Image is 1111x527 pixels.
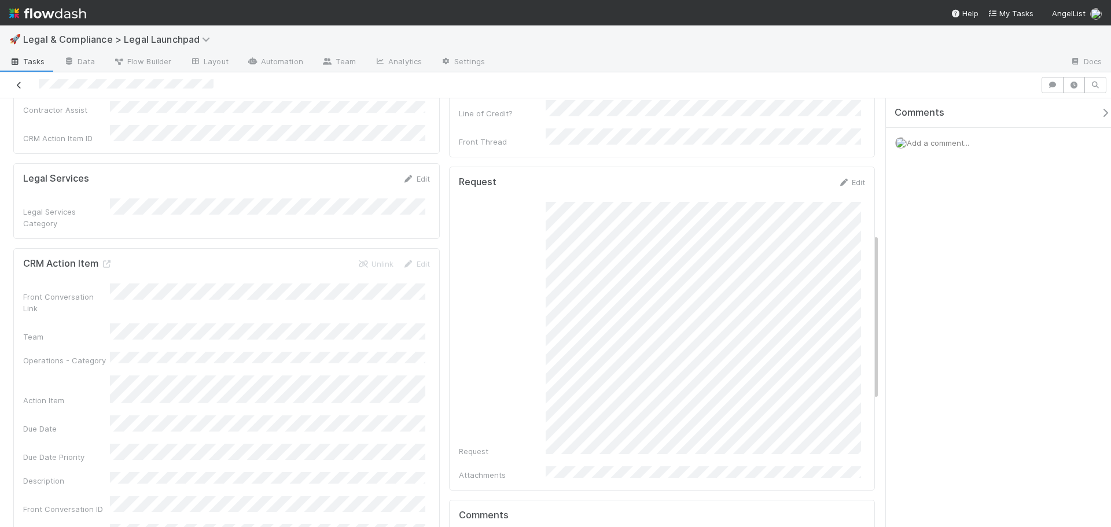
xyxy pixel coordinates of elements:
[988,9,1033,18] span: My Tasks
[23,206,110,229] div: Legal Services Category
[238,53,312,72] a: Automation
[54,53,104,72] a: Data
[951,8,978,19] div: Help
[365,53,431,72] a: Analytics
[988,8,1033,19] a: My Tasks
[23,423,110,434] div: Due Date
[23,331,110,342] div: Team
[23,475,110,487] div: Description
[312,53,365,72] a: Team
[838,178,865,187] a: Edit
[23,173,89,185] h5: Legal Services
[459,176,496,188] h5: Request
[9,34,21,44] span: 🚀
[104,53,181,72] a: Flow Builder
[459,136,546,148] div: Front Thread
[358,259,393,268] a: Unlink
[907,138,969,148] span: Add a comment...
[459,510,866,521] h5: Comments
[181,53,238,72] a: Layout
[23,258,112,270] h5: CRM Action Item
[23,104,110,116] div: Contractor Assist
[403,259,430,268] a: Edit
[23,132,110,144] div: CRM Action Item ID
[459,445,546,457] div: Request
[113,56,171,67] span: Flow Builder
[23,355,110,366] div: Operations - Category
[895,107,944,119] span: Comments
[431,53,494,72] a: Settings
[9,3,86,23] img: logo-inverted-e16ddd16eac7371096b0.svg
[1052,9,1086,18] span: AngelList
[23,395,110,406] div: Action Item
[23,503,110,515] div: Front Conversation ID
[895,137,907,149] img: avatar_ba76ddef-3fd0-4be4-9bc3-126ad567fcd5.png
[403,174,430,183] a: Edit
[23,291,110,314] div: Front Conversation Link
[9,56,45,67] span: Tasks
[23,34,216,45] span: Legal & Compliance > Legal Launchpad
[1061,53,1111,72] a: Docs
[459,469,546,481] div: Attachments
[23,451,110,463] div: Due Date Priority
[459,108,546,119] div: Line of Credit?
[1090,8,1102,20] img: avatar_ba76ddef-3fd0-4be4-9bc3-126ad567fcd5.png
